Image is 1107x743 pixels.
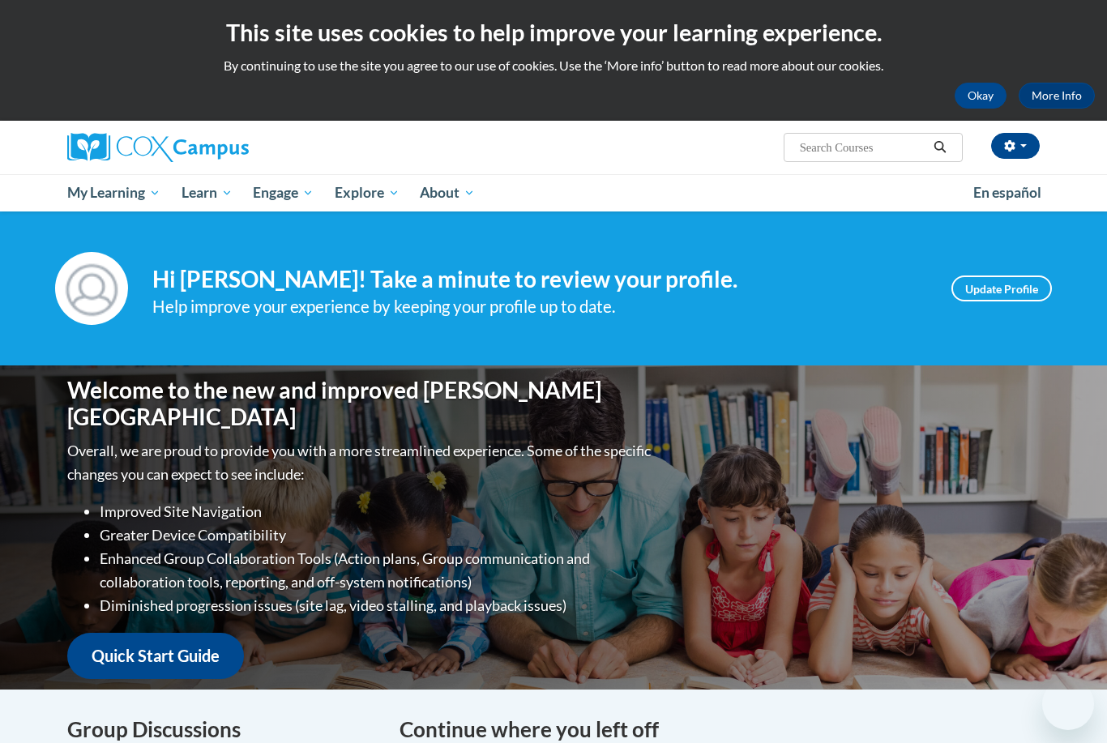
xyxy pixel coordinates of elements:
span: Engage [253,183,314,203]
div: Help improve your experience by keeping your profile up to date. [152,293,927,320]
a: Explore [324,174,410,211]
iframe: Button to launch messaging window [1042,678,1094,730]
a: Quick Start Guide [67,633,244,679]
input: Search Courses [798,138,928,157]
button: Okay [955,83,1007,109]
img: Cox Campus [67,133,249,162]
p: Overall, we are proud to provide you with a more streamlined experience. Some of the specific cha... [67,439,655,486]
span: About [420,183,475,203]
img: Profile Image [55,252,128,325]
a: En español [963,176,1052,210]
p: By continuing to use the site you agree to our use of cookies. Use the ‘More info’ button to read... [12,57,1095,75]
span: Learn [182,183,233,203]
a: About [410,174,486,211]
button: Account Settings [991,133,1040,159]
span: My Learning [67,183,160,203]
a: More Info [1019,83,1095,109]
span: En español [973,184,1041,201]
a: Cox Campus [67,133,375,162]
li: Enhanced Group Collaboration Tools (Action plans, Group communication and collaboration tools, re... [100,547,655,594]
div: Main menu [43,174,1064,211]
li: Greater Device Compatibility [100,523,655,547]
span: Explore [335,183,400,203]
h1: Welcome to the new and improved [PERSON_NAME][GEOGRAPHIC_DATA] [67,377,655,431]
h4: Hi [PERSON_NAME]! Take a minute to review your profile. [152,266,927,293]
button: Search [928,138,952,157]
a: Update Profile [951,275,1052,301]
li: Diminished progression issues (site lag, video stalling, and playback issues) [100,594,655,617]
a: Learn [171,174,243,211]
a: Engage [242,174,324,211]
h2: This site uses cookies to help improve your learning experience. [12,16,1095,49]
a: My Learning [57,174,171,211]
li: Improved Site Navigation [100,500,655,523]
